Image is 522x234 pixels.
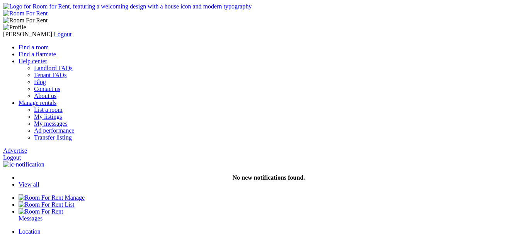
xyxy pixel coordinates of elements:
a: View all [19,181,39,188]
a: Ad performance [34,127,74,134]
img: Room For Rent [3,10,48,17]
span: Messages [19,215,43,222]
a: Landlord FAQs [34,65,73,71]
a: Blog [34,79,46,85]
a: Manage rentals [19,99,56,106]
strong: No new notifications found. [233,174,305,181]
img: Room For Rent [19,208,63,215]
img: Room For Rent [19,194,63,201]
img: Logo for Room for Rent, featuring a welcoming design with a house icon and modern typography [3,3,252,10]
a: List a room [34,106,63,113]
a: Logout [3,154,21,161]
a: Contact us [34,86,60,92]
span: List [65,201,75,208]
img: Room For Rent [3,17,48,24]
img: Room For Rent [19,201,63,208]
a: Help center [19,58,47,64]
span: Manage [65,194,85,201]
a: Logout [54,31,71,37]
img: Profile [3,24,26,31]
a: Room For Rent Messages [19,208,519,222]
a: My messages [34,120,68,127]
span: [PERSON_NAME] [3,31,52,37]
a: Manage [19,194,85,201]
a: Transfer listing [34,134,72,141]
a: Find a flatmate [19,51,56,57]
a: Find a room [19,44,49,51]
a: Tenant FAQs [34,72,66,78]
a: My listings [34,113,62,120]
a: List [19,201,74,208]
a: Advertise [3,147,27,154]
img: ic-notification [3,161,44,168]
a: About us [34,93,56,99]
